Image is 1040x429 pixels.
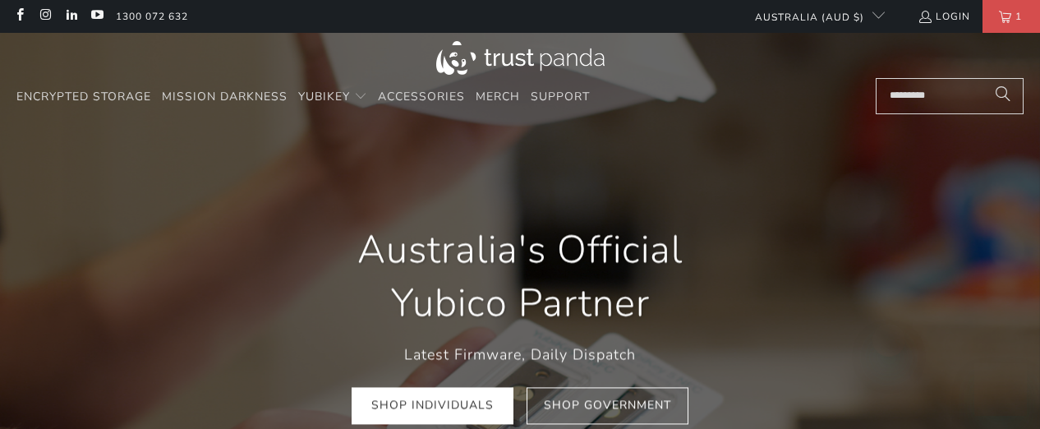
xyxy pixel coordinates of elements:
a: Shop Individuals [352,387,513,424]
span: Mission Darkness [162,89,288,104]
a: Merch [476,78,520,117]
a: Trust Panda Australia on YouTube [90,10,104,23]
a: Accessories [378,78,465,117]
summary: YubiKey [298,78,367,117]
button: Search [982,78,1024,114]
span: Merch [476,89,520,104]
span: YubiKey [298,89,350,104]
nav: Translation missing: en.navigation.header.main_nav [16,78,590,117]
a: Trust Panda Australia on LinkedIn [64,10,78,23]
p: Latest Firmware, Daily Dispatch [308,344,732,367]
input: Search... [876,78,1024,114]
a: 1300 072 632 [116,7,188,25]
span: Accessories [378,89,465,104]
a: Mission Darkness [162,78,288,117]
a: Shop Government [527,387,688,424]
h1: Australia's Official Yubico Partner [308,223,732,331]
a: Trust Panda Australia on Instagram [38,10,52,23]
a: Trust Panda Australia on Facebook [12,10,26,23]
a: Support [531,78,590,117]
img: Trust Panda Australia [436,41,605,75]
span: Encrypted Storage [16,89,151,104]
iframe: Close message [872,324,905,357]
a: Login [918,7,970,25]
a: Encrypted Storage [16,78,151,117]
span: Support [531,89,590,104]
iframe: Button to launch messaging window [974,363,1027,416]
